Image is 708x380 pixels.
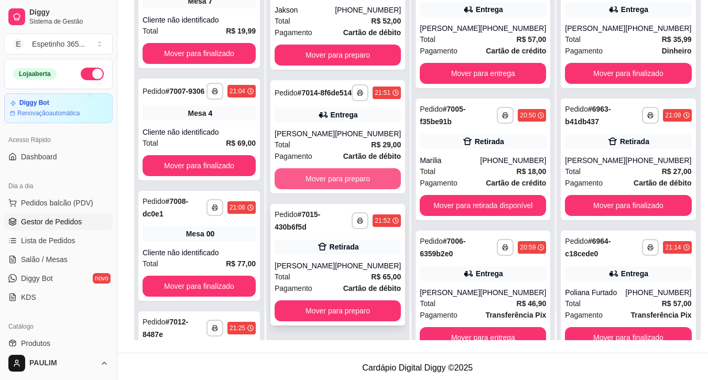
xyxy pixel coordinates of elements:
[420,105,443,113] span: Pedido
[29,8,108,17] span: Diggy
[485,311,546,319] strong: Transferência Pix
[4,4,113,29] a: DiggySistema de Gestão
[143,197,166,205] span: Pedido
[520,243,536,252] div: 20:59
[343,152,401,160] strong: Cartão de débito
[565,287,625,298] div: Poliana Furtado
[420,237,465,258] strong: # 7006-6359b2e0
[565,309,603,321] span: Pagamento
[625,155,691,166] div: [PHONE_NUMBER]
[143,15,256,25] div: Cliente não identificado
[143,318,188,339] strong: # 7012-8487e
[4,251,113,268] a: Salão / Mesas
[143,43,256,64] button: Mover para finalizado
[475,136,504,147] div: Retirada
[188,108,206,118] span: Mesa
[143,318,166,326] span: Pedido
[631,311,692,319] strong: Transferência Pix
[420,155,480,166] div: Marilia
[565,34,581,45] span: Total
[29,359,96,368] span: PAULIM
[275,210,320,231] strong: # 7015-430b6f5d
[371,273,401,281] strong: R$ 65,00
[29,17,108,26] span: Sistema de Gestão
[275,15,290,27] span: Total
[480,23,546,34] div: [PHONE_NUMBER]
[21,198,93,208] span: Pedidos balcão (PDV)
[4,335,113,352] a: Produtos
[420,23,480,34] div: [PERSON_NAME]
[275,150,312,162] span: Pagamento
[21,235,75,246] span: Lista de Pedidos
[420,166,435,177] span: Total
[275,128,335,139] div: [PERSON_NAME]
[143,25,158,37] span: Total
[565,45,603,57] span: Pagamento
[565,195,691,216] button: Mover para finalizado
[4,270,113,287] a: Diggy Botnovo
[226,27,256,35] strong: R$ 19,99
[143,127,256,137] div: Cliente não identificado
[565,237,588,245] span: Pedido
[620,136,649,147] div: Retirada
[486,47,546,55] strong: Cartão de crédito
[343,284,401,292] strong: Cartão de débito
[21,254,68,265] span: Salão / Mesas
[275,260,335,271] div: [PERSON_NAME]
[4,351,113,376] button: PAULIM
[420,298,435,309] span: Total
[420,45,458,57] span: Pagamento
[420,309,458,321] span: Pagamento
[4,132,113,148] div: Acesso Rápido
[420,34,435,45] span: Total
[21,292,36,302] span: KDS
[275,45,401,66] button: Mover para preparo
[17,109,80,117] article: Renovação automática
[565,237,611,258] strong: # 6964-c18cede0
[275,283,312,294] span: Pagamento
[476,268,503,279] div: Entrega
[21,338,50,349] span: Produtos
[4,194,113,211] button: Pedidos balcão (PDV)
[13,39,24,49] span: E
[662,35,692,44] strong: R$ 35,99
[662,47,692,55] strong: Dinheiro
[166,87,205,95] strong: # 7007-9306
[206,229,215,239] div: 00
[275,300,401,321] button: Mover para preparo
[420,177,458,189] span: Pagamento
[565,298,581,309] span: Total
[565,105,611,126] strong: # 6963-b41db437
[420,63,546,84] button: Mover para entrega
[4,178,113,194] div: Dia a dia
[335,260,401,271] div: [PHONE_NUMBER]
[331,110,358,120] div: Entrega
[420,195,546,216] button: Mover para retirada disponível
[226,139,256,147] strong: R$ 69,00
[4,289,113,306] a: KDS
[517,299,547,308] strong: R$ 46,90
[275,168,401,189] button: Mover para preparo
[621,268,648,279] div: Entrega
[634,179,691,187] strong: Cartão de débito
[32,39,85,49] div: Espetinho 365 ...
[420,287,480,298] div: [PERSON_NAME]
[143,137,158,149] span: Total
[486,179,546,187] strong: Cartão de crédito
[665,111,681,120] div: 21:09
[480,155,546,166] div: [PHONE_NUMBER]
[4,34,113,55] button: Select a team
[143,155,256,176] button: Mover para finalizado
[420,237,443,245] span: Pedido
[13,68,57,80] div: Loja aberta
[662,167,692,176] strong: R$ 27,00
[343,28,401,37] strong: Cartão de débito
[371,140,401,149] strong: R$ 29,00
[520,111,536,120] div: 20:50
[275,27,312,38] span: Pagamento
[21,151,57,162] span: Dashboard
[19,99,49,107] article: Diggy Bot
[143,247,256,258] div: Cliente não identificado
[275,139,290,150] span: Total
[4,213,113,230] a: Gestor de Pedidos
